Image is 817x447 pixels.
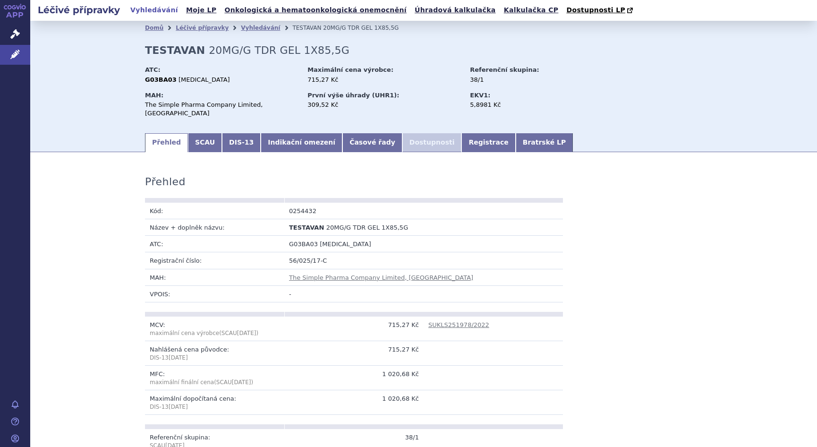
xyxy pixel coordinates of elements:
td: VPOIS: [145,285,284,302]
a: Přehled [145,133,188,152]
span: [DATE] [169,404,188,410]
span: [DATE] [232,379,251,386]
td: 56/025/17-C [284,252,563,269]
p: maximální finální cena [150,378,280,387]
a: DIS-13 [222,133,261,152]
a: Onkologická a hematoonkologická onemocnění [221,4,409,17]
a: Úhradová kalkulačka [412,4,499,17]
strong: G03BA03 [145,76,177,83]
span: [DATE] [237,330,256,336]
td: 1 020,68 Kč [284,390,424,415]
td: ATC: [145,236,284,252]
a: Vyhledávání [128,4,181,17]
div: 38/1 [470,76,576,84]
span: 20MG/G TDR GEL 1X85,5G [326,224,408,231]
strong: Referenční skupina: [470,66,539,73]
span: maximální cena výrobce [150,330,219,336]
span: Dostupnosti LP [566,6,625,14]
a: Registrace [461,133,515,152]
strong: Maximální cena výrobce: [307,66,393,73]
div: 309,52 Kč [307,101,461,109]
span: TESTAVAN [292,25,321,31]
span: [DATE] [169,354,188,361]
div: The Simple Pharma Company Limited, [GEOGRAPHIC_DATA] [145,101,298,118]
span: (SCAU ) [150,330,258,336]
span: [MEDICAL_DATA] [179,76,230,83]
a: Léčivé přípravky [176,25,229,31]
span: (SCAU ) [214,379,253,386]
strong: MAH: [145,92,163,99]
div: 5,8981 Kč [470,101,576,109]
strong: EKV1: [470,92,490,99]
span: TESTAVAN [289,224,324,231]
td: 715,27 Kč [284,341,424,366]
div: 715,27 Kč [307,76,461,84]
p: DIS-13 [150,403,280,411]
a: Vyhledávání [241,25,280,31]
a: Kalkulačka CP [501,4,562,17]
strong: ATC: [145,66,161,73]
td: Nahlášená cena původce: [145,341,284,366]
a: Domů [145,25,163,31]
a: SCAU [188,133,222,152]
td: MCV: [145,317,284,341]
a: SUKLS251978/2022 [428,321,489,328]
td: 1 020,68 Kč [284,366,424,390]
p: DIS-13 [150,354,280,362]
td: MAH: [145,269,284,285]
td: Kód: [145,203,284,219]
td: - [284,285,563,302]
a: Bratrské LP [516,133,573,152]
h2: Léčivé přípravky [30,3,128,17]
td: Maximální dopočítaná cena: [145,390,284,415]
strong: TESTAVAN [145,44,205,56]
span: 20MG/G TDR GEL 1X85,5G [209,44,349,56]
a: The Simple Pharma Company Limited, [GEOGRAPHIC_DATA] [289,274,473,281]
span: 20MG/G TDR GEL 1X85,5G [323,25,399,31]
a: Indikační omezení [261,133,342,152]
a: Časové řady [342,133,402,152]
td: 0254432 [284,203,424,219]
h3: Přehled [145,176,186,188]
td: Název + doplněk názvu: [145,219,284,236]
a: Moje LP [183,4,219,17]
span: G03BA03 [289,241,318,248]
a: Dostupnosti LP [563,4,638,17]
strong: První výše úhrady (UHR1): [307,92,399,99]
td: 715,27 Kč [284,317,424,341]
span: [MEDICAL_DATA] [320,241,371,248]
td: Registrační číslo: [145,252,284,269]
td: MFC: [145,366,284,390]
